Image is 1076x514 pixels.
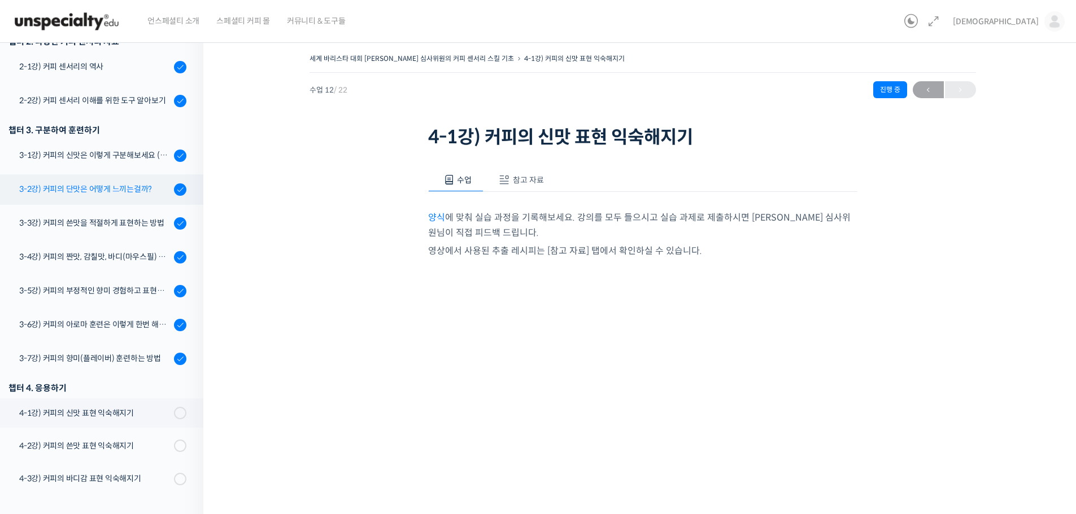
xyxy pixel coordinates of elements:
span: [DEMOGRAPHIC_DATA] [953,16,1039,27]
div: 2-2강) 커피 센서리 이해를 위한 도구 알아보기 [19,94,171,107]
span: 대화 [103,375,117,384]
span: 참고 자료 [513,175,544,185]
h1: 4-1강) 커피의 신맛 표현 익숙해지기 [428,126,857,148]
div: 3-5강) 커피의 부정적인 향미 경험하고 표현하기 [19,284,171,297]
span: 설정 [175,375,188,384]
div: 3-3강) 커피의 쓴맛을 적절하게 표현하는 방법 [19,217,171,229]
a: 설정 [146,358,217,386]
div: 3-7강) 커피의 향미(플레이버) 훈련하는 방법 [19,352,171,364]
div: 3-4강) 커피의 짠맛, 감칠맛, 바디(마우스필) 이해하고 표현하기 [19,251,171,263]
a: 대화 [75,358,146,386]
a: 세계 바리스타 대회 [PERSON_NAME] 심사위원의 커피 센서리 스킬 기초 [310,54,514,63]
span: / 22 [334,85,347,95]
div: 3-1강) 커피의 신맛은 이렇게 구분해보세요 (시트릭산과 말릭산의 차이) [19,149,171,161]
div: 2-1강) 커피 센서리의 역사 [19,60,171,73]
div: 챕터 4. 응용하기 [8,380,186,396]
a: 양식 [428,212,445,223]
div: 3-2강) 커피의 단맛은 어떻게 느끼는걸까? [19,183,171,195]
p: 영상에서 사용된 추출 레시피는 [참고 자료] 탭에서 확인하실 수 있습니다. [428,243,857,258]
a: 홈 [3,358,75,386]
div: 4-2강) 커피의 쓴맛 표현 익숙해지기 [19,440,171,452]
a: ←이전 [913,81,944,98]
div: 4-3강) 커피의 바디감 표현 익숙해지기 [19,472,171,485]
a: 4-1강) 커피의 신맛 표현 익숙해지기 [524,54,625,63]
div: 진행 중 [873,81,907,98]
span: 수업 12 [310,86,347,94]
div: 챕터 3. 구분하여 훈련하기 [8,122,186,138]
div: 3-6강) 커피의 아로마 훈련은 이렇게 한번 해보세요 [19,318,171,331]
span: 수업 [457,175,472,185]
span: ← [913,82,944,98]
p: 에 맞춰 실습 과정을 기록해보세요. 강의를 모두 들으시고 실습 과제로 제출하시면 [PERSON_NAME] 심사위원님이 직접 피드백 드립니다. [428,210,857,240]
span: 홈 [36,375,42,384]
div: 4-1강) 커피의 신맛 표현 익숙해지기 [19,407,171,419]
